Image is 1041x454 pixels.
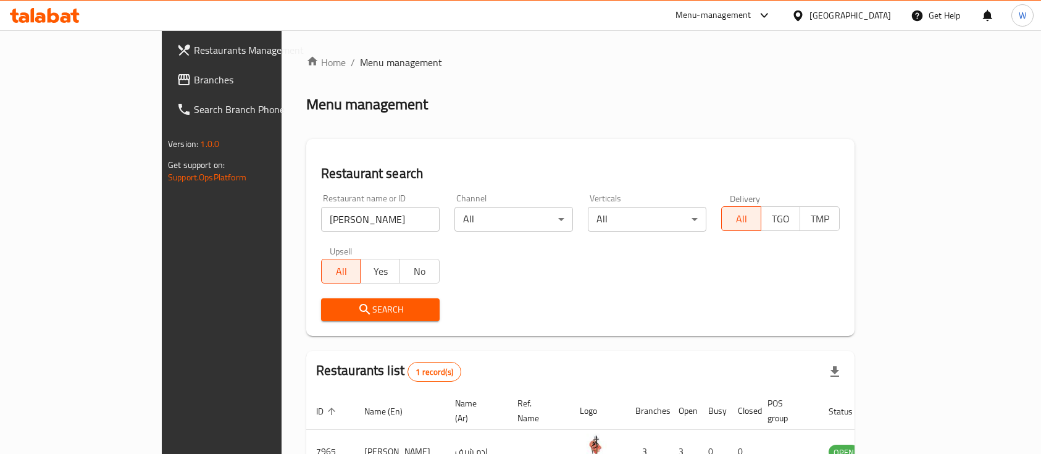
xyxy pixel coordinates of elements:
[829,404,869,419] span: Status
[730,194,761,203] label: Delivery
[364,404,419,419] span: Name (En)
[330,246,353,255] label: Upsell
[200,136,219,152] span: 1.0.0
[820,357,850,387] div: Export file
[306,55,855,70] nav: breadcrumb
[316,404,340,419] span: ID
[698,392,728,430] th: Busy
[721,206,761,231] button: All
[767,396,804,426] span: POS group
[168,136,198,152] span: Version:
[727,210,756,228] span: All
[168,169,246,185] a: Support.OpsPlatform
[800,206,840,231] button: TMP
[1019,9,1026,22] span: W
[321,164,840,183] h2: Restaurant search
[316,361,461,382] h2: Restaurants list
[331,302,430,317] span: Search
[194,43,326,57] span: Restaurants Management
[455,396,493,426] span: Name (Ar)
[625,392,669,430] th: Branches
[570,392,625,430] th: Logo
[321,259,361,284] button: All
[351,55,355,70] li: /
[167,35,336,65] a: Restaurants Management
[360,55,442,70] span: Menu management
[360,259,400,284] button: Yes
[766,210,796,228] span: TGO
[454,207,573,232] div: All
[321,298,440,321] button: Search
[167,65,336,95] a: Branches
[517,396,555,426] span: Ref. Name
[321,207,440,232] input: Search for restaurant name or ID..
[366,263,395,280] span: Yes
[194,72,326,87] span: Branches
[408,366,461,378] span: 1 record(s)
[728,392,758,430] th: Closed
[405,263,435,280] span: No
[167,95,336,124] a: Search Branch Phone
[805,210,835,228] span: TMP
[675,8,751,23] div: Menu-management
[168,157,225,173] span: Get support on:
[588,207,706,232] div: All
[306,95,428,114] h2: Menu management
[399,259,440,284] button: No
[669,392,698,430] th: Open
[194,102,326,117] span: Search Branch Phone
[327,263,356,280] span: All
[809,9,891,22] div: [GEOGRAPHIC_DATA]
[761,206,801,231] button: TGO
